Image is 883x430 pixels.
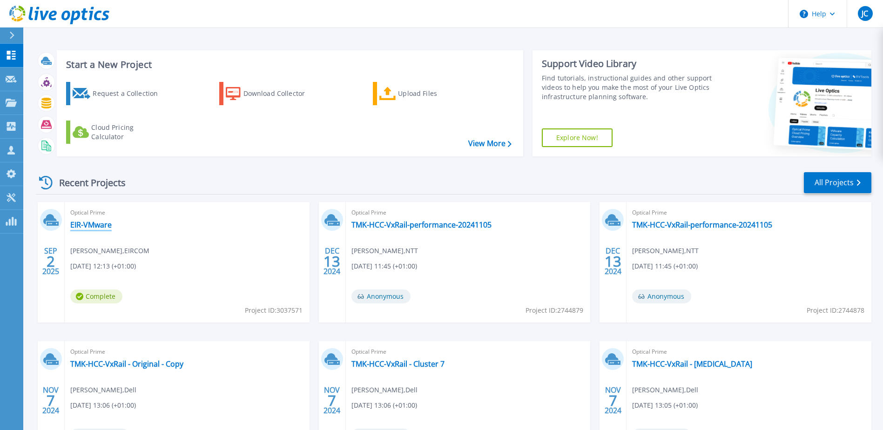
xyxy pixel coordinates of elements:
[351,359,445,369] a: TMK-HCC-VxRail - Cluster 7
[93,84,167,103] div: Request a Collection
[91,123,166,141] div: Cloud Pricing Calculator
[807,305,864,316] span: Project ID: 2744878
[632,289,691,303] span: Anonymous
[542,58,714,70] div: Support Video Library
[328,396,336,404] span: 7
[70,208,304,218] span: Optical Prime
[70,359,183,369] a: TMK-HCC-VxRail - Original - Copy
[526,305,583,316] span: Project ID: 2744879
[70,261,136,271] span: [DATE] 12:13 (+01:00)
[351,347,585,357] span: Optical Prime
[351,385,418,395] span: [PERSON_NAME] , Dell
[42,244,60,278] div: SEP 2025
[70,220,112,229] a: EIR-VMware
[36,171,138,194] div: Recent Projects
[42,383,60,417] div: NOV 2024
[351,261,417,271] span: [DATE] 11:45 (+01:00)
[323,244,341,278] div: DEC 2024
[70,347,304,357] span: Optical Prime
[323,383,341,417] div: NOV 2024
[243,84,318,103] div: Download Collector
[47,257,55,265] span: 2
[605,257,621,265] span: 13
[632,208,866,218] span: Optical Prime
[324,257,340,265] span: 13
[351,246,418,256] span: [PERSON_NAME] , NTT
[66,60,511,70] h3: Start a New Project
[351,400,417,410] span: [DATE] 13:06 (+01:00)
[351,289,411,303] span: Anonymous
[632,347,866,357] span: Optical Prime
[351,220,492,229] a: TMK-HCC-VxRail-performance-20241105
[398,84,472,103] div: Upload Files
[66,82,170,105] a: Request a Collection
[862,10,868,17] span: JC
[245,305,303,316] span: Project ID: 3037571
[604,244,622,278] div: DEC 2024
[542,128,613,147] a: Explore Now!
[351,208,585,218] span: Optical Prime
[468,139,512,148] a: View More
[632,246,699,256] span: [PERSON_NAME] , NTT
[70,289,122,303] span: Complete
[604,383,622,417] div: NOV 2024
[70,246,149,256] span: [PERSON_NAME] , EIRCOM
[219,82,323,105] a: Download Collector
[632,400,698,410] span: [DATE] 13:05 (+01:00)
[632,385,698,395] span: [PERSON_NAME] , Dell
[542,74,714,101] div: Find tutorials, instructional guides and other support videos to help you make the most of your L...
[632,220,772,229] a: TMK-HCC-VxRail-performance-20241105
[47,396,55,404] span: 7
[804,172,871,193] a: All Projects
[70,400,136,410] span: [DATE] 13:06 (+01:00)
[609,396,617,404] span: 7
[66,121,170,144] a: Cloud Pricing Calculator
[373,82,477,105] a: Upload Files
[632,359,752,369] a: TMK-HCC-VxRail - [MEDICAL_DATA]
[632,261,698,271] span: [DATE] 11:45 (+01:00)
[70,385,136,395] span: [PERSON_NAME] , Dell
